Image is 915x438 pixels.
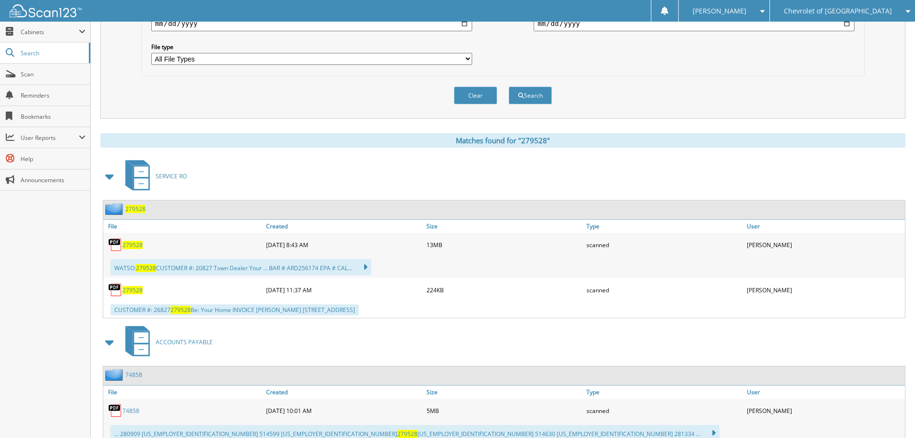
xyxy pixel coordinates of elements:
span: 279528 [136,264,156,272]
label: File type [151,43,472,51]
a: File [103,386,264,399]
span: 279528 [397,430,417,438]
div: scanned [584,235,744,254]
a: Type [584,386,744,399]
a: User [744,386,905,399]
input: start [151,16,472,31]
span: SERVICE RO [156,172,187,180]
span: User Reports [21,134,79,142]
button: Clear [454,87,497,104]
img: folder2.png [105,203,125,215]
a: 279528 [122,286,143,294]
a: SERVICE RO [120,157,187,195]
img: PDF.png [108,283,122,297]
iframe: Chat Widget [867,392,915,438]
a: Size [424,386,585,399]
div: [PERSON_NAME] [744,401,905,420]
div: CUSTOMER #: 26827 Be: Your Home INVOICE [PERSON_NAME] [STREET_ADDRESS] [110,304,359,315]
a: Created [264,386,424,399]
span: Chevrolet of [GEOGRAPHIC_DATA] [784,8,892,14]
span: Scan [21,70,85,78]
span: Search [21,49,84,57]
div: 224KB [424,280,585,300]
div: 13MB [424,235,585,254]
a: Created [264,220,424,233]
div: WATSO: CUSTOMER #: 20827 Town Dealer Your ... BAR # ARD256174 EPA # CAL... [110,259,371,275]
div: [DATE] 8:43 AM [264,235,424,254]
div: [PERSON_NAME] [744,280,905,300]
span: Announcements [21,176,85,184]
div: [PERSON_NAME] [744,235,905,254]
div: [DATE] 10:01 AM [264,401,424,420]
a: 279528 [122,241,143,249]
img: scan123-logo-white.svg [10,4,82,17]
a: Type [584,220,744,233]
img: folder2.png [105,369,125,381]
div: scanned [584,401,744,420]
a: ACCOUNTS PAYABLE [120,323,213,361]
a: 74858 [125,371,142,379]
div: scanned [584,280,744,300]
input: end [534,16,854,31]
span: [PERSON_NAME] [693,8,746,14]
span: Help [21,155,85,163]
img: PDF.png [108,403,122,418]
a: 279528 [125,205,146,213]
img: PDF.png [108,238,122,252]
span: 279528 [171,306,191,314]
span: Cabinets [21,28,79,36]
a: Size [424,220,585,233]
a: User [744,220,905,233]
div: Matches found for "279528" [100,133,905,148]
a: 74858 [122,407,139,415]
span: Reminders [21,91,85,100]
span: ACCOUNTS PAYABLE [156,338,213,346]
a: File [103,220,264,233]
button: Search [509,87,552,104]
div: [DATE] 11:37 AM [264,280,424,300]
span: Bookmarks [21,113,85,121]
div: 5MB [424,401,585,420]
